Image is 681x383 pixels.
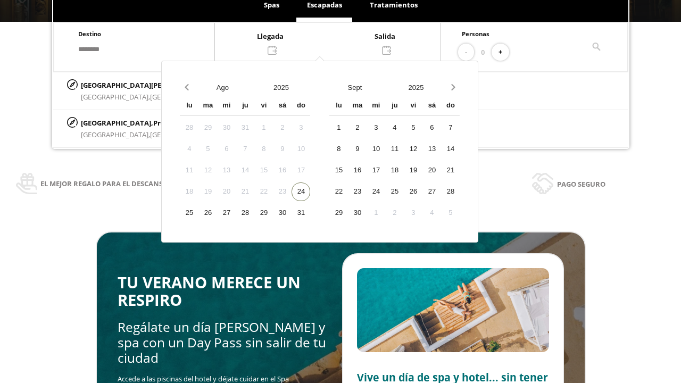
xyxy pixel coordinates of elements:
div: 12 [198,161,217,180]
div: 26 [404,182,422,201]
div: 5 [198,140,217,159]
div: 3 [292,119,310,137]
div: mi [367,97,385,115]
div: 4 [422,204,441,222]
div: 24 [367,182,385,201]
div: 20 [217,182,236,201]
div: 2 [385,204,404,222]
div: ma [198,97,217,115]
div: 12 [404,140,422,159]
div: 27 [422,182,441,201]
span: TU VERANO MERECE UN RESPIRO [118,272,301,311]
div: ju [236,97,254,115]
div: ma [348,97,367,115]
div: 11 [180,161,198,180]
div: ju [385,97,404,115]
div: 8 [329,140,348,159]
div: 31 [292,204,310,222]
div: 14 [236,161,254,180]
div: 29 [329,204,348,222]
div: 4 [180,140,198,159]
p: [GEOGRAPHIC_DATA], [81,117,218,129]
div: 3 [367,119,385,137]
span: [GEOGRAPHIC_DATA] [150,92,218,102]
div: 11 [385,140,404,159]
span: Personas [462,30,489,38]
div: 19 [404,161,422,180]
span: [GEOGRAPHIC_DATA] [150,130,218,139]
div: 2 [348,119,367,137]
button: Open years overlay [385,78,446,97]
div: 30 [348,204,367,222]
div: 25 [385,182,404,201]
div: 21 [441,161,460,180]
img: Slide2.BHA6Qswy.webp [357,268,549,352]
div: 1 [254,119,273,137]
div: 30 [217,119,236,137]
div: 28 [441,182,460,201]
div: 22 [254,182,273,201]
div: sá [422,97,441,115]
button: Open months overlay [324,78,385,97]
div: do [441,97,460,115]
div: 5 [404,119,422,137]
div: Calendar wrapper [329,97,460,222]
button: Previous month [180,78,193,97]
div: 17 [367,161,385,180]
div: 23 [273,182,292,201]
div: Calendar days [180,119,310,222]
div: 24 [292,182,310,201]
div: 22 [329,182,348,201]
span: El mejor regalo para el descanso y la salud [40,178,209,189]
button: Next month [446,78,460,97]
div: mi [217,97,236,115]
div: 1 [329,119,348,137]
div: 17 [292,161,310,180]
div: 23 [348,182,367,201]
div: 14 [441,140,460,159]
div: 19 [198,182,217,201]
button: + [492,44,509,61]
span: [GEOGRAPHIC_DATA], [81,92,150,102]
div: 27 [217,204,236,222]
span: Destino [78,30,101,38]
span: Pago seguro [557,178,605,190]
span: 0 [481,46,485,58]
div: 28 [236,204,254,222]
div: do [292,97,310,115]
div: 13 [217,161,236,180]
div: 13 [422,140,441,159]
button: Open years overlay [252,78,310,97]
div: 1 [367,204,385,222]
div: 6 [217,140,236,159]
div: 29 [198,119,217,137]
div: vi [254,97,273,115]
div: 9 [348,140,367,159]
div: 8 [254,140,273,159]
div: 16 [273,161,292,180]
div: 2 [273,119,292,137]
div: 29 [254,204,273,222]
div: vi [404,97,422,115]
div: 4 [385,119,404,137]
div: Calendar days [329,119,460,222]
div: 10 [292,140,310,159]
div: 18 [180,182,198,201]
div: lu [180,97,198,115]
div: 18 [385,161,404,180]
div: 6 [422,119,441,137]
div: 7 [236,140,254,159]
div: Calendar wrapper [180,97,310,222]
span: [GEOGRAPHIC_DATA], [81,130,150,139]
div: 28 [180,119,198,137]
div: lu [329,97,348,115]
span: Provincia [153,118,186,128]
div: 10 [367,140,385,159]
div: 15 [254,161,273,180]
div: 9 [273,140,292,159]
div: sá [273,97,292,115]
div: 26 [198,204,217,222]
div: 25 [180,204,198,222]
div: 30 [273,204,292,222]
button: - [458,44,474,61]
